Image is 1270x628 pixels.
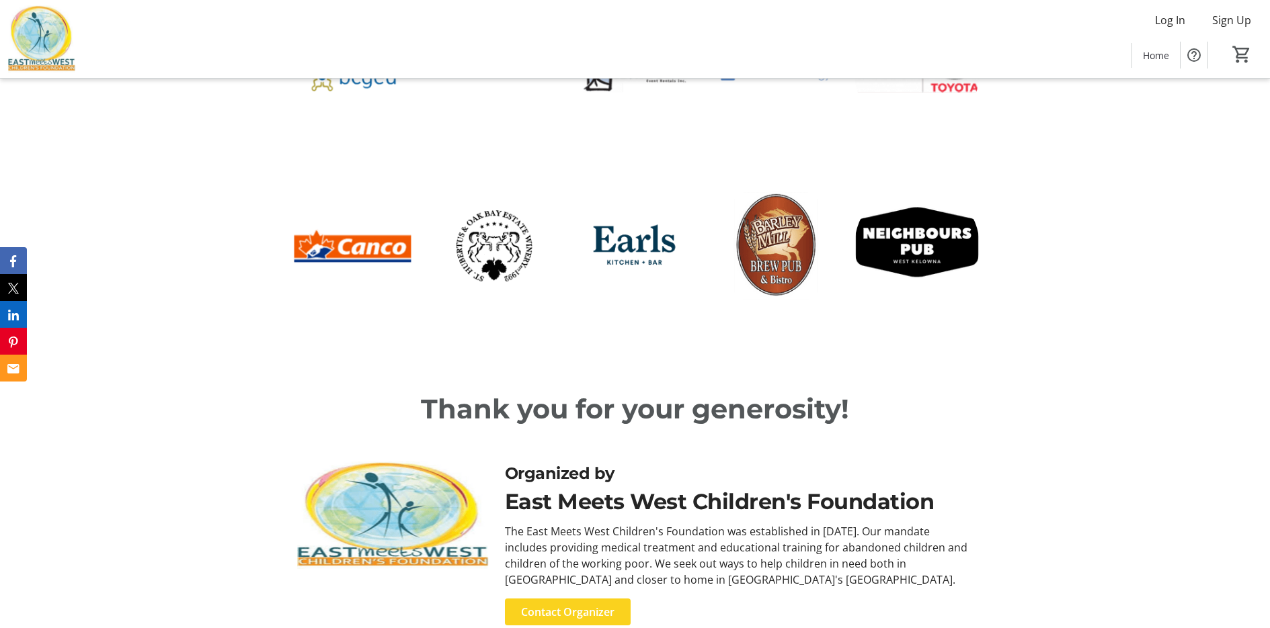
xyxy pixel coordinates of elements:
[1144,9,1196,31] button: Log In
[1155,12,1185,28] span: Log In
[505,523,974,588] div: The East Meets West Children's Foundation was established in [DATE]. Our mandate includes providi...
[713,183,838,308] img: logo
[855,183,980,308] img: logo
[505,598,631,625] button: Contact Organizer
[228,389,1042,429] p: Thank you for your generosity!
[1132,43,1180,68] a: Home
[1201,9,1262,31] button: Sign Up
[521,604,614,620] span: Contact Organizer
[1212,12,1251,28] span: Sign Up
[297,461,489,569] img: East Meets West Children's Foundation logo
[432,183,557,308] img: logo
[1143,48,1169,62] span: Home
[505,486,974,518] div: East Meets West Children's Foundation
[290,183,415,308] img: logo
[505,461,974,486] div: Organized by
[1230,42,1254,66] button: Cart
[573,183,698,308] img: logo
[1181,42,1207,69] button: Help
[8,5,75,73] img: East Meets West Children's Foundation's Logo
